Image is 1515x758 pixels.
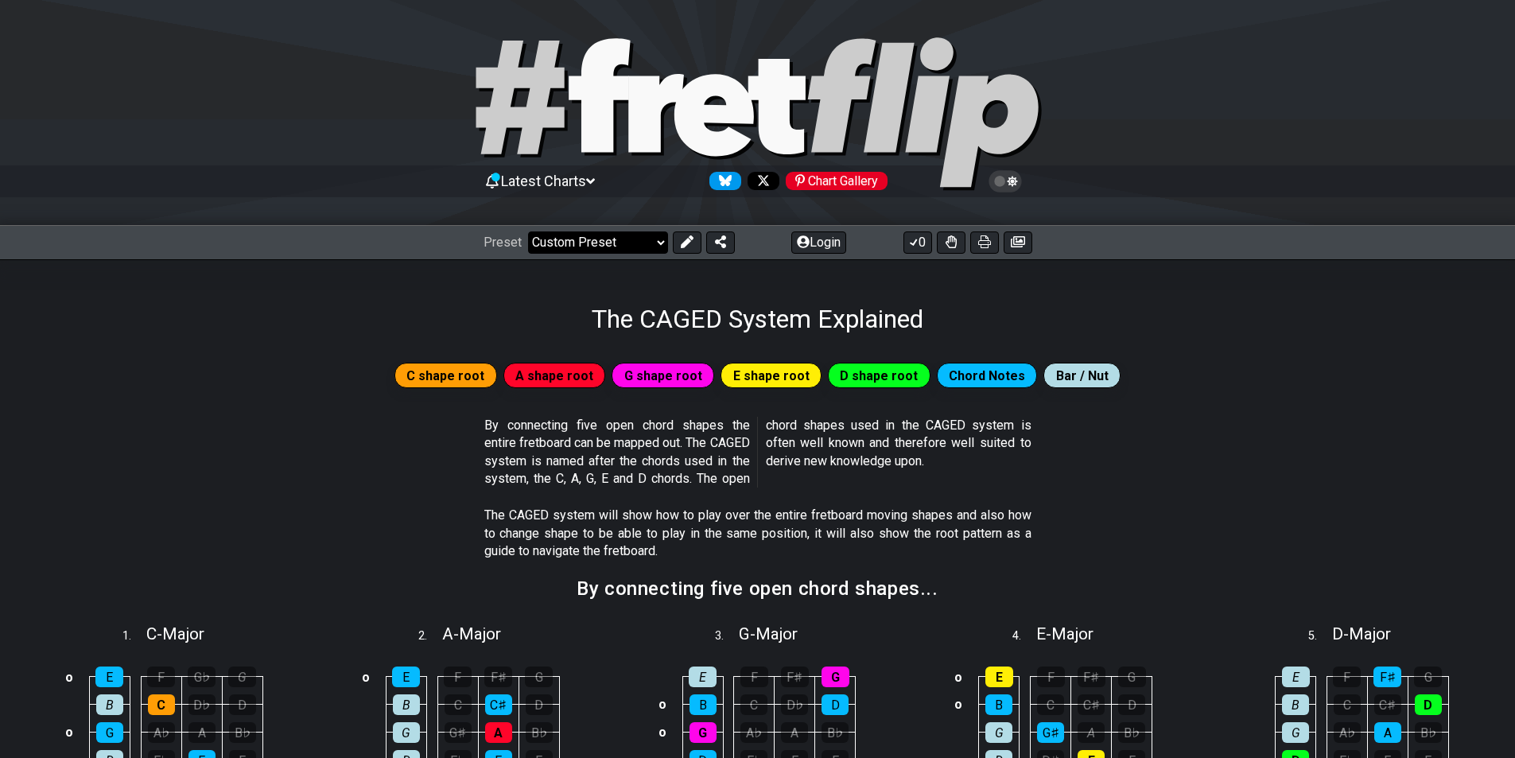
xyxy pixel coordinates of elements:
[95,667,123,687] div: E
[1282,694,1309,715] div: B
[1415,722,1442,743] div: B♭
[228,667,256,687] div: G
[148,722,175,743] div: A♭
[146,624,204,643] span: C - Major
[393,694,420,715] div: B
[791,231,846,254] button: Login
[501,173,586,189] span: Latest Charts
[779,172,888,190] a: #fretflip at Pinterest
[703,172,741,190] a: Follow #fretflip at Bluesky
[690,694,717,715] div: B
[985,667,1013,687] div: E
[733,364,810,387] span: E shape root
[624,364,702,387] span: G shape root
[1037,722,1064,743] div: G♯
[970,231,999,254] button: Print
[690,722,717,743] div: G
[444,667,472,687] div: F
[592,304,923,334] h1: The CAGED System Explained
[949,364,1025,387] span: Chord Notes
[1037,667,1065,687] div: F
[1078,722,1105,743] div: A
[148,694,175,715] div: C
[985,694,1012,715] div: B
[673,231,701,254] button: Edit Preset
[147,667,175,687] div: F
[188,722,216,743] div: A
[1374,722,1401,743] div: A
[1078,667,1105,687] div: F♯
[1118,722,1145,743] div: B♭
[822,694,849,715] div: D
[781,667,809,687] div: F♯
[822,722,849,743] div: B♭
[484,667,512,687] div: F♯
[1118,694,1145,715] div: D
[985,722,1012,743] div: G
[781,694,808,715] div: D♭
[356,663,375,691] td: o
[1308,628,1332,645] span: 5 .
[515,364,593,387] span: A shape root
[786,172,888,190] div: Chart Gallery
[484,417,1031,488] p: By connecting five open chord shapes the entire fretboard can be mapped out. The CAGED system is ...
[1334,722,1361,743] div: A♭
[96,722,123,743] div: G
[1036,624,1094,643] span: E - Major
[822,667,849,687] div: G
[1374,694,1401,715] div: C♯
[653,690,672,718] td: o
[1056,364,1109,387] span: Bar / Nut
[741,172,779,190] a: Follow #fretflip at X
[1078,694,1105,715] div: C♯
[1004,231,1032,254] button: Create image
[1334,694,1361,715] div: C
[1333,667,1361,687] div: F
[526,694,553,715] div: D
[445,722,472,743] div: G♯
[996,174,1015,189] span: Toggle light / dark theme
[740,694,767,715] div: C
[740,667,768,687] div: F
[485,694,512,715] div: C♯
[1414,667,1442,687] div: G
[96,694,123,715] div: B
[1037,694,1064,715] div: C
[188,667,216,687] div: G♭
[188,694,216,715] div: D♭
[418,628,442,645] span: 2 .
[484,235,522,250] span: Preset
[1012,628,1036,645] span: 4 .
[229,722,256,743] div: B♭
[715,628,739,645] span: 3 .
[393,722,420,743] div: G
[1373,667,1401,687] div: F♯
[60,663,79,691] td: o
[706,231,735,254] button: Share Preset
[840,364,918,387] span: D shape root
[903,231,932,254] button: 0
[949,690,968,718] td: o
[60,718,79,746] td: o
[577,580,938,597] h2: By connecting five open chord shapes...
[739,624,798,643] span: G - Major
[484,507,1031,560] p: The CAGED system will show how to play over the entire fretboard moving shapes and also how to ch...
[526,722,553,743] div: B♭
[392,667,420,687] div: E
[1282,722,1309,743] div: G
[122,628,146,645] span: 1 .
[653,718,672,746] td: o
[445,694,472,715] div: C
[528,231,668,254] select: Preset
[1332,624,1391,643] span: D - Major
[1415,694,1442,715] div: D
[949,663,968,691] td: o
[937,231,965,254] button: Toggle Dexterity for all fretkits
[485,722,512,743] div: A
[740,722,767,743] div: A♭
[1118,667,1146,687] div: G
[1282,667,1310,687] div: E
[442,624,501,643] span: A - Major
[781,722,808,743] div: A
[406,364,484,387] span: C shape root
